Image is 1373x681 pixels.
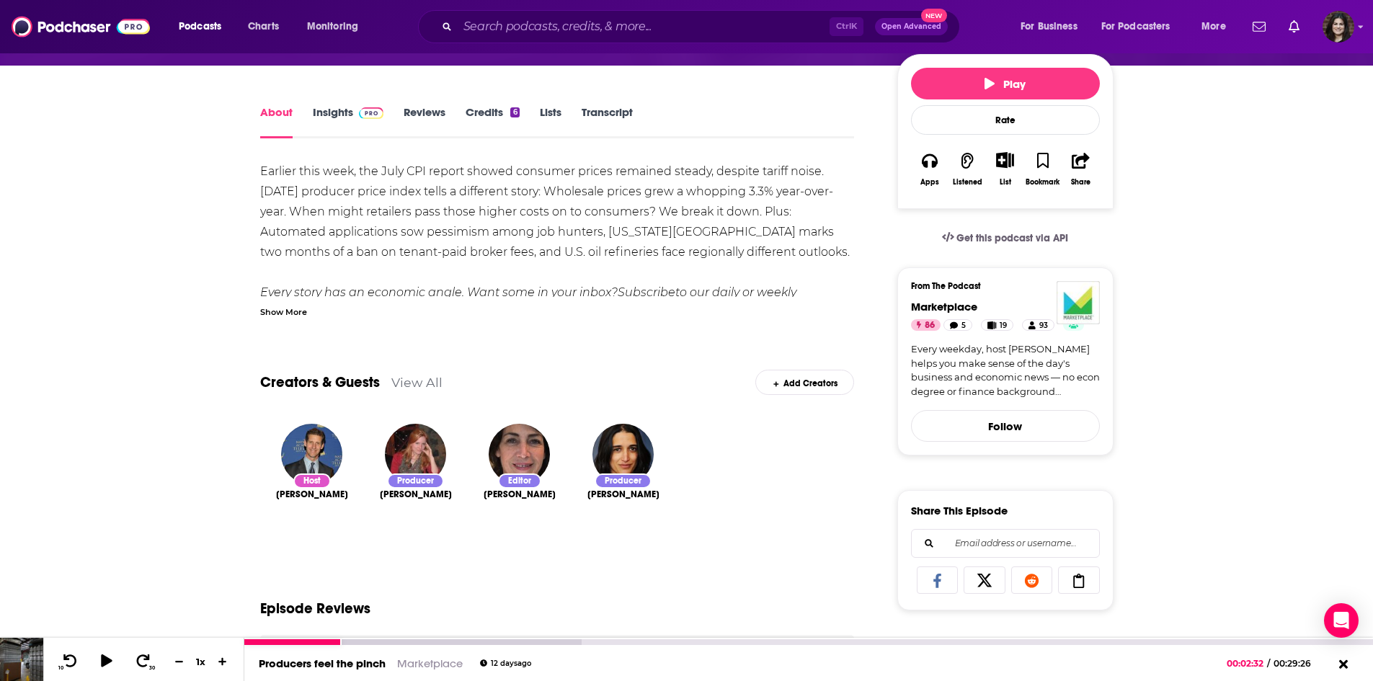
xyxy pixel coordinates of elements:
div: Editor [498,473,541,489]
img: User Profile [1323,11,1354,43]
span: [PERSON_NAME] [276,489,348,500]
img: Podchaser - Follow, Share and Rate Podcasts [12,13,150,40]
span: 5 [961,319,966,333]
img: Marketplace [1057,281,1100,324]
a: Charts [239,15,288,38]
a: Credits6 [466,105,519,138]
div: Producer [387,473,444,489]
a: Share on X/Twitter [964,566,1005,594]
span: Ctrl K [830,17,863,36]
img: Sitara Nieves [592,424,654,485]
a: Creators & Guests [260,373,380,391]
span: Open Advanced [881,23,941,30]
img: Bridget Bodnar [385,424,446,485]
span: Monitoring [307,17,358,37]
div: Share [1071,178,1090,187]
span: Play [985,77,1026,91]
span: Logged in as amandavpr [1323,11,1354,43]
span: Charts [248,17,279,37]
a: Reviews [404,105,445,138]
a: Bridget Bodnar [380,489,452,500]
h3: Episode Reviews [260,600,370,618]
div: Rate [911,105,1100,135]
button: Follow [911,410,1100,442]
img: Betsy Streisand [489,424,550,485]
span: 86 [925,319,935,333]
a: Sitara Nieves [587,489,659,500]
a: Betsy Streisand [484,489,556,500]
a: Kai Ryssdal [276,489,348,500]
a: 86 [911,319,941,331]
input: Search podcasts, credits, & more... [458,15,830,38]
span: 30 [149,665,155,671]
input: Email address or username... [923,530,1088,557]
h3: Share This Episode [911,504,1008,517]
a: Lists [540,105,561,138]
div: Open Intercom Messenger [1324,603,1359,638]
div: Earlier this week, the July CPI report showed consumer prices remained steady, despite tariff noi... [260,161,855,383]
span: 10 [58,665,63,671]
button: Listened [948,143,986,195]
a: View All [391,375,443,390]
a: Get this podcast via API [930,221,1080,256]
a: Copy Link [1058,566,1100,594]
span: [PERSON_NAME] [587,489,659,500]
span: [PERSON_NAME] [484,489,556,500]
span: / [1267,658,1270,669]
div: Show More ButtonList [986,143,1023,195]
a: About [260,105,293,138]
div: Bookmark [1026,178,1059,187]
em: to our daily or weekly newsletter. [260,285,796,319]
button: open menu [1092,15,1191,38]
img: Podchaser Pro [359,107,384,119]
div: Producer [595,473,652,489]
button: Play [911,68,1100,99]
div: Host [293,473,331,489]
button: open menu [1010,15,1096,38]
button: open menu [169,15,240,38]
a: Marketplace [397,656,463,670]
button: open menu [1191,15,1244,38]
a: Producers feel the pinch [259,656,386,670]
div: Search podcasts, credits, & more... [432,10,974,43]
a: InsightsPodchaser Pro [313,105,384,138]
h3: From The Podcast [911,281,1088,291]
button: Share [1062,143,1099,195]
div: Search followers [911,529,1100,558]
div: 12 days ago [480,659,531,667]
span: Podcasts [179,17,221,37]
div: 6 [510,107,519,117]
a: 19 [981,319,1013,331]
button: Bookmark [1024,143,1062,195]
span: 00:29:26 [1270,658,1325,669]
a: 93 [1022,319,1054,331]
span: Get this podcast via API [956,232,1068,244]
span: 19 [1000,319,1007,333]
div: Apps [920,178,939,187]
a: Kai Ryssdal [281,424,342,485]
span: New [921,9,947,22]
button: Open AdvancedNew [875,18,948,35]
a: Show notifications dropdown [1247,14,1271,39]
a: Marketplace [911,300,977,313]
span: For Business [1021,17,1077,37]
div: List [1000,177,1011,187]
span: 00:02:32 [1227,658,1267,669]
a: Show notifications dropdown [1283,14,1305,39]
a: Share on Reddit [1011,566,1053,594]
a: Every weekday, host [PERSON_NAME] helps you make sense of the day's business and economic news — ... [911,342,1100,399]
button: 10 [55,653,83,671]
div: Listened [953,178,982,187]
a: Subscribe [618,285,675,299]
span: For Podcasters [1101,17,1170,37]
a: Share on Facebook [917,566,959,594]
em: Every story has an economic angle. Want some in your inbox? [260,285,618,299]
a: Transcript [582,105,633,138]
button: 30 [130,653,158,671]
div: 1 x [189,656,213,667]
